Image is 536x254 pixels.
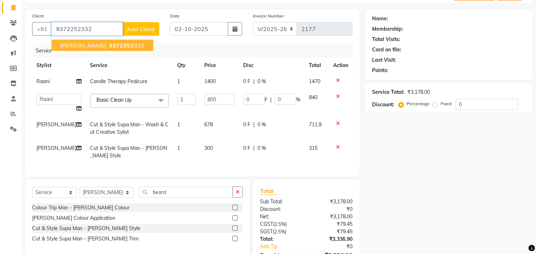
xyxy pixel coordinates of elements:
[253,144,255,152] span: |
[255,243,315,250] a: Add Tip
[309,78,320,85] span: 1470
[305,57,329,73] th: Total
[372,88,405,96] div: Service Total:
[260,221,273,227] span: CGST
[255,220,306,228] div: ( )
[372,101,394,108] div: Discount:
[309,145,317,151] span: 315
[177,145,180,151] span: 1
[32,214,115,222] div: [PERSON_NAME] Colour Application
[90,121,169,135] span: Cut & Style Supa Man - Wash & Cut Creative Sylist
[131,97,135,103] a: x
[306,220,358,228] div: ₹79.45
[255,198,306,205] div: Sub Total:
[260,187,276,195] span: Total
[253,78,255,85] span: |
[60,42,106,49] span: [PERSON_NAME]
[36,78,50,85] span: Raani
[329,57,352,73] th: Action
[407,101,430,107] label: Percentage
[315,243,358,250] div: ₹0
[243,78,250,85] span: 0 F
[204,145,213,151] span: 300
[96,97,131,103] span: Basic Clean Up
[204,78,216,85] span: 1400
[372,36,400,43] div: Total Visits:
[260,228,273,235] span: SGST
[306,228,358,235] div: ₹79.45
[139,187,233,198] input: Search or Scan
[253,13,284,19] label: Invoice Number
[257,121,266,128] span: 0 %
[441,101,451,107] label: Fixed
[127,25,155,32] span: Add Client
[257,144,266,152] span: 0 %
[170,13,180,19] label: Date
[36,121,76,128] span: [PERSON_NAME]
[200,57,239,73] th: Price
[51,22,123,36] input: Search by Name/Mobile/Email/Code
[107,42,145,49] ngb-highlight: 332
[265,96,267,103] span: F
[372,46,401,54] div: Card on file:
[255,205,306,213] div: Discount:
[33,44,358,57] div: Services
[122,22,159,36] button: Add Client
[255,228,306,235] div: ( )
[90,145,167,159] span: Cut & Style Supa Man - [PERSON_NAME] Style
[306,213,358,220] div: ₹3,178.00
[306,205,358,213] div: ₹0
[32,57,86,73] th: Stylist
[177,78,180,85] span: 1
[407,88,430,96] div: ₹3,178.00
[270,96,272,103] span: |
[255,213,306,220] div: Net:
[306,235,358,243] div: ₹3,336.90
[36,145,76,151] span: [PERSON_NAME]
[243,144,250,152] span: 0 F
[90,78,147,85] span: Candle Therapy Pedicure
[239,57,305,73] th: Disc
[32,22,52,36] button: +91
[275,221,285,227] span: 2.5%
[372,15,388,22] div: Name:
[372,56,396,64] div: Last Visit:
[32,204,130,212] div: Colour Trip Man - [PERSON_NAME] Colour
[309,121,321,128] span: 711.9
[274,229,285,234] span: 2.5%
[255,235,306,243] div: Total:
[243,121,250,128] span: 0 F
[306,198,358,205] div: ₹3,178.00
[86,57,173,73] th: Service
[173,57,200,73] th: Qty
[372,67,388,74] div: Points:
[109,42,134,49] span: 9372252
[296,96,300,103] span: %
[204,121,213,128] span: 678
[32,225,140,232] div: Cut & Style Supa Man - [PERSON_NAME] Style
[32,13,44,19] label: Client
[309,94,317,101] span: 840
[32,235,139,243] div: Cut & Style Supa Man - [PERSON_NAME] Trim
[177,121,180,128] span: 1
[257,78,266,85] span: 0 %
[372,25,403,33] div: Membership:
[253,121,255,128] span: |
